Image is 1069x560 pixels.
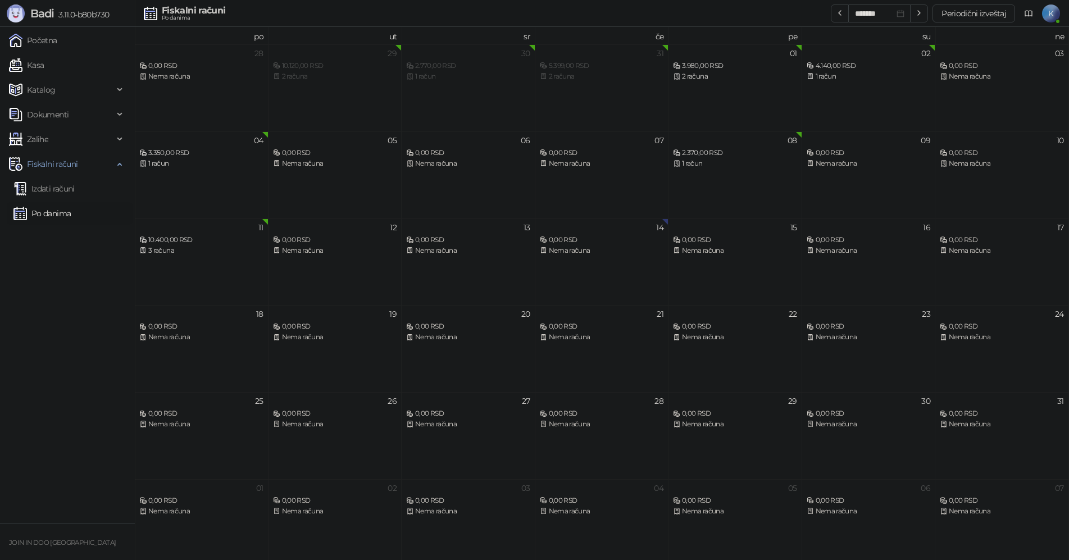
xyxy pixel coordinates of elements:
[256,310,263,318] div: 18
[54,10,109,20] span: 3.11.0-b80b730
[406,148,530,158] div: 0,00 RSD
[921,136,930,144] div: 09
[139,321,263,332] div: 0,00 RSD
[135,392,269,479] td: 2025-08-25
[654,136,663,144] div: 07
[807,321,931,332] div: 0,00 RSD
[940,408,1064,419] div: 0,00 RSD
[9,29,57,52] a: Početna
[273,408,397,419] div: 0,00 RSD
[932,4,1015,22] button: Periodični izveštaj
[535,131,669,218] td: 2025-08-07
[406,321,530,332] div: 0,00 RSD
[388,136,397,144] div: 05
[402,44,535,131] td: 2025-07-30
[921,49,930,57] div: 02
[535,44,669,131] td: 2025-07-31
[940,245,1064,256] div: Nema računa
[935,392,1069,479] td: 2025-08-31
[922,310,930,318] div: 23
[807,495,931,506] div: 0,00 RSD
[535,218,669,306] td: 2025-08-14
[273,419,397,430] div: Nema računa
[673,506,797,517] div: Nema računa
[522,397,530,405] div: 27
[388,484,397,492] div: 02
[790,49,797,57] div: 01
[273,61,397,71] div: 10.120,00 RSD
[9,54,44,76] a: Kasa
[673,495,797,506] div: 0,00 RSD
[788,484,797,492] div: 05
[654,484,663,492] div: 04
[673,235,797,245] div: 0,00 RSD
[521,310,530,318] div: 20
[135,218,269,306] td: 2025-08-11
[940,419,1064,430] div: Nema računa
[139,71,263,82] div: Nema računa
[139,148,263,158] div: 3.350,00 RSD
[540,71,664,82] div: 2 računa
[273,148,397,158] div: 0,00 RSD
[135,27,269,44] th: po
[258,224,263,231] div: 11
[269,218,402,306] td: 2025-08-12
[802,305,936,392] td: 2025-08-23
[139,332,263,343] div: Nema računa
[388,49,397,57] div: 29
[406,158,530,169] div: Nema računa
[807,245,931,256] div: Nema računa
[162,6,225,15] div: Fiskalni računi
[790,224,797,231] div: 15
[139,61,263,71] div: 0,00 RSD
[1057,397,1064,405] div: 31
[802,27,936,44] th: su
[540,61,664,71] div: 5.399,00 RSD
[802,44,936,131] td: 2025-08-02
[135,305,269,392] td: 2025-08-18
[923,224,930,231] div: 16
[673,419,797,430] div: Nema računa
[139,419,263,430] div: Nema računa
[269,27,402,44] th: ut
[673,148,797,158] div: 2.370,00 RSD
[406,495,530,506] div: 0,00 RSD
[256,484,263,492] div: 01
[273,495,397,506] div: 0,00 RSD
[668,27,802,44] th: pe
[807,158,931,169] div: Nema računa
[668,218,802,306] td: 2025-08-15
[673,158,797,169] div: 1 račun
[921,397,930,405] div: 30
[540,419,664,430] div: Nema računa
[27,103,69,126] span: Dokumenti
[673,245,797,256] div: Nema računa
[273,506,397,517] div: Nema računa
[657,310,663,318] div: 21
[673,61,797,71] div: 3.980,00 RSD
[388,397,397,405] div: 26
[668,44,802,131] td: 2025-08-01
[27,79,56,101] span: Katalog
[540,158,664,169] div: Nema računa
[807,235,931,245] div: 0,00 RSD
[1055,484,1064,492] div: 07
[807,61,931,71] div: 4.140,00 RSD
[788,397,797,405] div: 29
[402,131,535,218] td: 2025-08-06
[135,44,269,131] td: 2025-07-28
[139,408,263,419] div: 0,00 RSD
[657,49,663,57] div: 31
[273,321,397,332] div: 0,00 RSD
[940,321,1064,332] div: 0,00 RSD
[521,136,530,144] div: 06
[1057,224,1064,231] div: 17
[406,235,530,245] div: 0,00 RSD
[406,408,530,419] div: 0,00 RSD
[1055,49,1064,57] div: 03
[535,305,669,392] td: 2025-08-21
[540,321,664,332] div: 0,00 RSD
[668,131,802,218] td: 2025-08-08
[668,305,802,392] td: 2025-08-22
[402,27,535,44] th: sr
